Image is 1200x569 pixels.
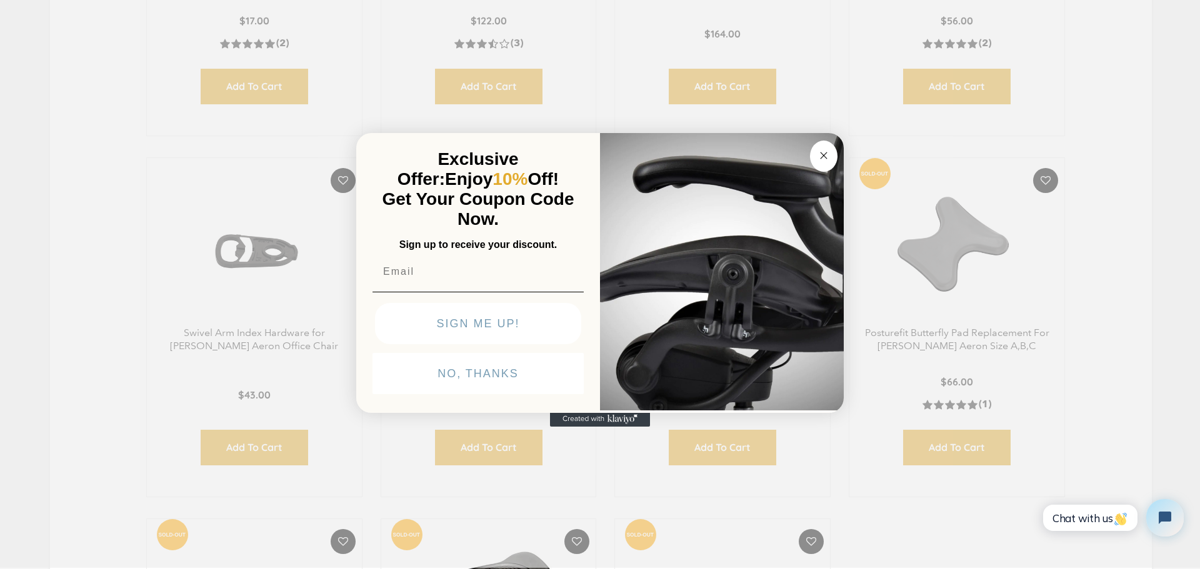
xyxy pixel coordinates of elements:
[492,169,527,189] span: 10%
[1029,488,1194,547] iframe: Tidio Chat
[382,189,574,229] span: Get Your Coupon Code Now.
[445,169,559,189] span: Enjoy Off!
[397,149,519,189] span: Exclusive Offer:
[372,259,584,284] input: Email
[810,141,837,172] button: Close dialog
[372,353,584,394] button: NO, THANKS
[600,131,844,410] img: 92d77583-a095-41f6-84e7-858462e0427a.jpeg
[375,303,581,344] button: SIGN ME UP!
[550,412,650,427] a: Created with Klaviyo - opens in a new tab
[399,239,557,250] span: Sign up to receive your discount.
